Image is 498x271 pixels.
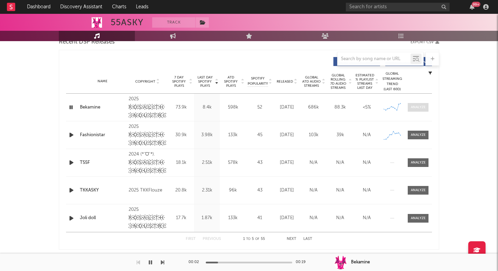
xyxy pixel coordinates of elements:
a: Fashionistar [80,132,125,139]
div: 3.98k [196,132,218,139]
span: Global ATD Audio Streams [302,75,321,88]
div: [DATE] [275,132,298,139]
div: 2025 R҉O҉S҉A҉L҉I҉T҉H҉ ҉I҉N҉D҉U҉S҉T҉R҉I҉E҉* [129,95,166,120]
div: N/A [302,187,325,194]
div: 55ASKY [111,17,144,28]
div: [DATE] [275,215,298,222]
span: Released [277,80,293,84]
div: N/A [329,187,352,194]
div: N/A [302,159,325,166]
span: ATD Spotify Plays [222,75,240,88]
div: 598k [222,104,244,111]
div: 133k [222,215,244,222]
span: 7 Day Spotify Plays [170,75,188,88]
div: [DATE] [275,187,298,194]
div: N/A [302,215,325,222]
div: 133k [222,132,244,139]
div: 52 [248,104,272,111]
a: Bekamine [80,104,125,111]
a: Joli doll [80,215,125,222]
div: 39k [329,132,352,139]
button: Export CSV [411,40,439,44]
span: to [246,237,250,241]
div: 00:02 [188,258,202,267]
span: Last Day Spotify Plays [196,75,214,88]
button: Previous [203,237,221,241]
span: Spotify Popularity [248,76,268,86]
div: 686k [302,104,325,111]
div: 30.9k [170,132,192,139]
div: 99 + [472,2,480,7]
div: 43 [248,187,272,194]
span: of [255,237,259,241]
div: 2.51k [196,159,218,166]
div: 103k [302,132,325,139]
div: N/A [355,132,378,139]
div: 578k [222,159,244,166]
div: N/A [355,215,378,222]
a: T55F [80,159,125,166]
div: 00:19 [296,258,310,267]
div: 1 5 55 [235,235,273,243]
input: Search by song name or URL [338,56,411,62]
div: N/A [355,159,378,166]
div: Bekamine [351,259,370,265]
div: 88.3k [329,104,352,111]
div: 2025 TKKFlouze [129,186,166,195]
div: N/A [329,159,352,166]
span: Global Rolling 7D Audio Streams [329,73,348,90]
button: First [186,237,196,241]
a: TKKASKY [80,187,125,194]
div: 2025 R҉O҉S҉A҉L҉I҉T҉H҉ ҉I҉N҉D҉U҉S҉T҉R҉I҉E҉* [129,123,166,148]
button: Track [152,17,195,28]
button: Last [303,237,312,241]
div: [DATE] [275,159,298,166]
div: 73.9k [170,104,192,111]
div: [DATE] [275,104,298,111]
div: 20.8k [170,187,192,194]
div: Name [80,79,125,84]
div: 43 [248,159,272,166]
button: 99+ [470,4,474,10]
div: 1.87k [196,215,218,222]
span: Recent DSP Releases [59,38,115,46]
div: 96k [222,187,244,194]
div: 2024 (*ˊᗜˋ*). R҉O҉S҉A҉L҉I҉T҉H҉ ҉I҉N҉D҉U҉S҉T҉R҉I҉E҉* [129,150,166,175]
button: Next [287,237,296,241]
input: Search for artists [346,3,450,11]
span: Estimated % Playlist Streams Last Day [355,73,374,90]
div: 18.1k [170,159,192,166]
div: 17.7k [170,215,192,222]
div: 8.4k [196,104,218,111]
div: 2.31k [196,187,218,194]
div: <5% [355,104,378,111]
div: N/A [355,187,378,194]
div: N/A [329,215,352,222]
span: Copyright [135,80,155,84]
div: 41 [248,215,272,222]
div: 45 [248,132,272,139]
div: Global Streaming Trend (Last 60D) [382,71,403,92]
div: 2025 R҉O҉S҉A҉L҉I҉T҉H҉ ҉I҉N҉D҉U҉S҉T҉R҉I҉E҉* [129,206,166,231]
